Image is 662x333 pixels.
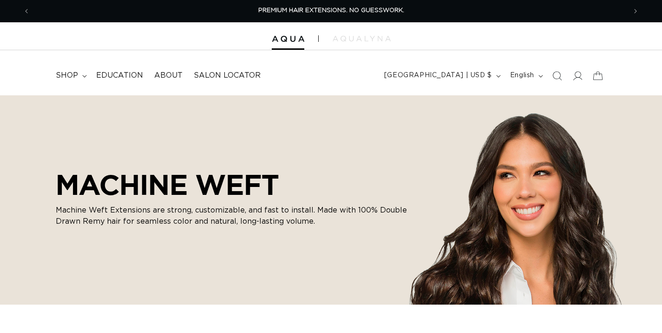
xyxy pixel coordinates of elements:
[149,65,188,86] a: About
[56,168,409,201] h2: MACHINE WEFT
[379,67,505,85] button: [GEOGRAPHIC_DATA] | USD $
[50,65,91,86] summary: shop
[56,71,78,80] span: shop
[16,2,37,20] button: Previous announcement
[194,71,261,80] span: Salon Locator
[258,7,404,13] span: PREMIUM HAIR EXTENSIONS. NO GUESSWORK.
[510,71,534,80] span: English
[625,2,646,20] button: Next announcement
[91,65,149,86] a: Education
[96,71,143,80] span: Education
[188,65,266,86] a: Salon Locator
[56,205,409,227] p: Machine Weft Extensions are strong, customizable, and fast to install. Made with 100% Double Draw...
[154,71,183,80] span: About
[547,66,567,86] summary: Search
[272,36,304,42] img: Aqua Hair Extensions
[384,71,492,80] span: [GEOGRAPHIC_DATA] | USD $
[505,67,547,85] button: English
[333,36,391,41] img: aqualyna.com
